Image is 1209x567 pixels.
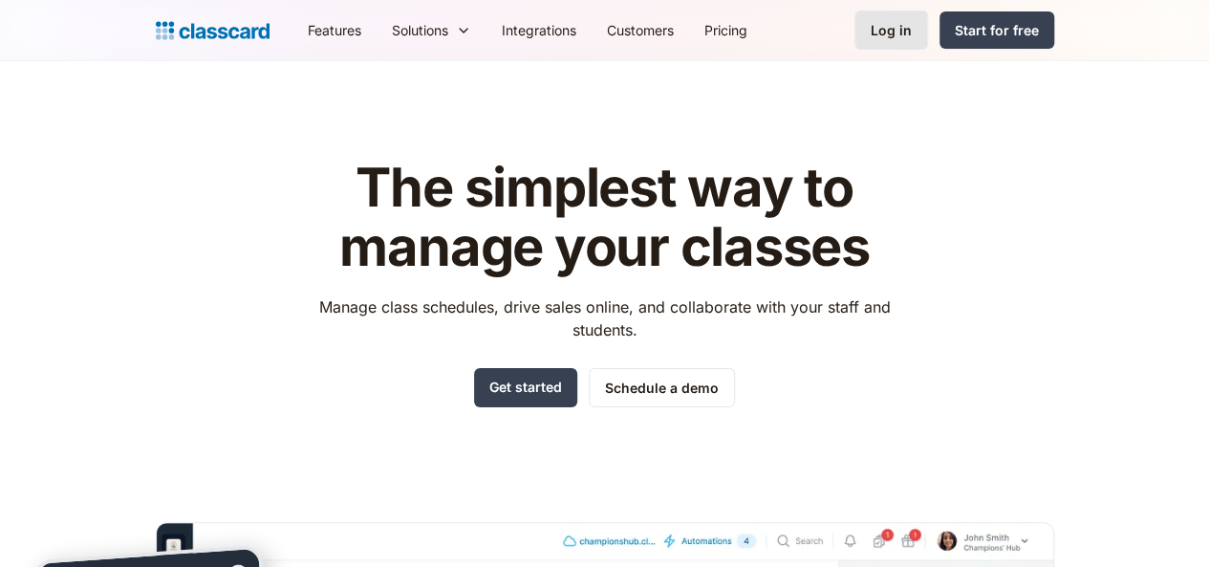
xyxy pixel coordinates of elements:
a: Start for free [939,11,1054,49]
div: Start for free [955,20,1039,40]
a: Schedule a demo [589,368,735,407]
a: Features [292,9,377,52]
div: Solutions [377,9,486,52]
a: Customers [592,9,689,52]
div: Log in [871,20,912,40]
a: Integrations [486,9,592,52]
a: Log in [854,11,928,50]
h1: The simplest way to manage your classes [301,159,908,276]
div: Solutions [392,20,448,40]
a: Get started [474,368,577,407]
a: home [156,17,270,44]
p: Manage class schedules, drive sales online, and collaborate with your staff and students. [301,295,908,341]
a: Pricing [689,9,763,52]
